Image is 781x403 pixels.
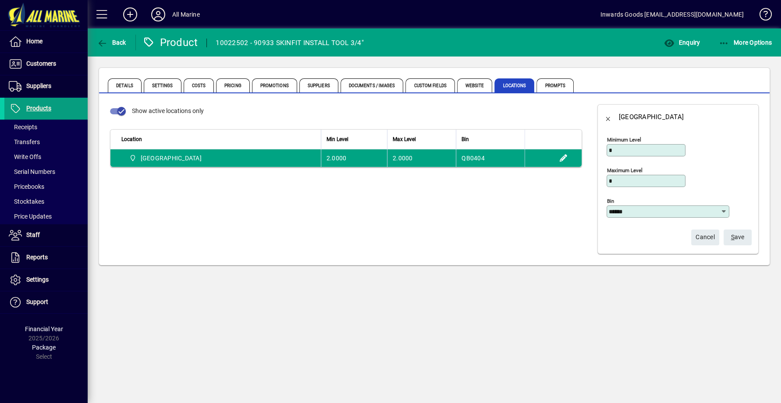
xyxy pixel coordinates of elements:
[719,39,772,46] span: More Options
[32,344,56,351] span: Package
[26,60,56,67] span: Customers
[132,107,204,114] span: Show active locations only
[95,35,128,50] button: Back
[142,35,198,49] div: Product
[457,78,493,92] span: Website
[216,36,364,50] div: 10022502 - 90933 SKINFIT INSTALL TOOL 3/4"
[26,82,51,89] span: Suppliers
[456,149,524,167] td: QB0404
[299,78,338,92] span: Suppliers
[600,7,744,21] div: Inwards Goods [EMAIL_ADDRESS][DOMAIN_NAME]
[252,78,297,92] span: Promotions
[607,167,643,173] mat-label: Maximum level
[144,78,181,92] span: Settings
[26,38,43,45] span: Home
[4,194,88,209] a: Stocktakes
[4,120,88,134] a: Receipts
[4,269,88,291] a: Settings
[461,134,469,144] span: Bin
[141,154,202,163] span: [GEOGRAPHIC_DATA]
[216,78,250,92] span: Pricing
[387,149,456,167] td: 2.0000
[341,78,404,92] span: Documents / Images
[9,124,37,131] span: Receipts
[9,153,41,160] span: Write Offs
[731,230,745,244] span: ave
[717,35,774,50] button: More Options
[26,105,51,112] span: Products
[4,247,88,269] a: Reports
[607,137,641,143] mat-label: Minimum level
[9,213,52,220] span: Price Updates
[116,7,144,22] button: Add
[26,298,48,305] span: Support
[26,254,48,261] span: Reports
[4,31,88,53] a: Home
[9,183,44,190] span: Pricebooks
[4,291,88,313] a: Support
[598,106,619,127] button: Back
[691,230,719,245] button: Cancel
[88,35,136,50] app-page-header-button: Back
[4,224,88,246] a: Staff
[4,134,88,149] a: Transfers
[696,230,715,244] span: Cancel
[4,75,88,97] a: Suppliers
[4,179,88,194] a: Pricebooks
[97,39,126,46] span: Back
[26,231,40,238] span: Staff
[9,198,44,205] span: Stocktakes
[405,78,454,92] span: Custom Fields
[121,134,142,144] span: Location
[724,230,752,245] button: Save
[172,7,200,21] div: All Marine
[144,7,172,22] button: Profile
[4,164,88,179] a: Serial Numbers
[4,149,88,164] a: Write Offs
[494,78,534,92] span: Locations
[26,276,49,283] span: Settings
[607,198,614,204] mat-label: Bin
[4,53,88,75] a: Customers
[664,39,700,46] span: Enquiry
[753,2,770,30] a: Knowledge Base
[393,134,416,144] span: Max Level
[619,110,684,124] div: [GEOGRAPHIC_DATA]
[321,149,387,167] td: 2.0000
[126,153,205,163] span: Port Road
[184,78,214,92] span: Costs
[108,78,142,92] span: Details
[731,233,735,240] span: S
[25,325,63,332] span: Financial Year
[4,209,88,224] a: Price Updates
[536,78,574,92] span: Prompts
[661,35,702,50] button: Enquiry
[9,138,40,145] span: Transfers
[9,168,55,175] span: Serial Numbers
[327,134,348,144] span: Min Level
